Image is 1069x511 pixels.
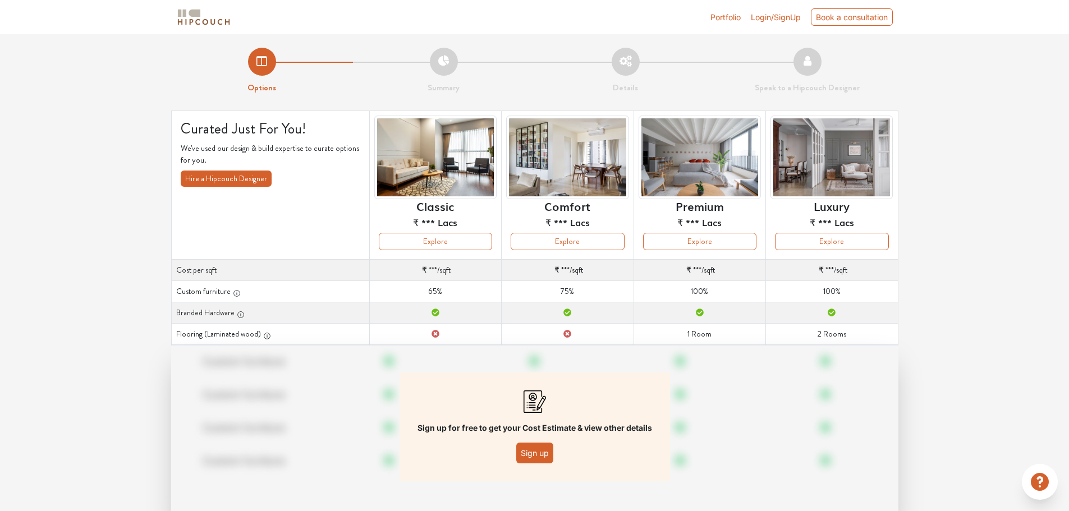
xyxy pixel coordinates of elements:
h6: Premium [676,199,724,213]
td: 65% [369,281,501,302]
strong: Options [247,81,276,94]
th: Cost per sqft [171,260,369,281]
button: Explore [643,233,756,250]
th: Flooring (Laminated wood) [171,324,369,345]
td: 100% [634,281,765,302]
div: Book a consultation [811,8,893,26]
th: Custom furniture [171,281,369,302]
button: Explore [379,233,492,250]
h6: Luxury [814,199,850,213]
h6: Classic [416,199,454,213]
td: 1 Room [634,324,765,345]
img: header-preview [374,116,497,199]
td: 75% [502,281,634,302]
button: Explore [775,233,888,250]
td: /sqft [502,260,634,281]
span: logo-horizontal.svg [176,4,232,30]
strong: Details [613,81,638,94]
strong: Summary [428,81,460,94]
td: 2 Rooms [766,324,898,345]
td: 100% [766,281,898,302]
h6: Comfort [544,199,590,213]
td: /sqft [369,260,501,281]
img: header-preview [639,116,761,199]
td: /sqft [634,260,765,281]
button: Hire a Hipcouch Designer [181,171,272,187]
th: Branded Hardware [171,302,369,324]
button: Explore [511,233,624,250]
img: header-preview [506,116,628,199]
strong: Speak to a Hipcouch Designer [755,81,860,94]
img: logo-horizontal.svg [176,7,232,27]
h4: Curated Just For You! [181,120,360,137]
td: /sqft [766,260,898,281]
a: Portfolio [710,11,741,23]
p: Sign up for free to get your Cost Estimate & view other details [417,422,652,434]
span: Login/SignUp [751,12,801,22]
img: header-preview [770,116,893,199]
p: We've used our design & build expertise to curate options for you. [181,142,360,166]
button: Sign up [516,443,553,463]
